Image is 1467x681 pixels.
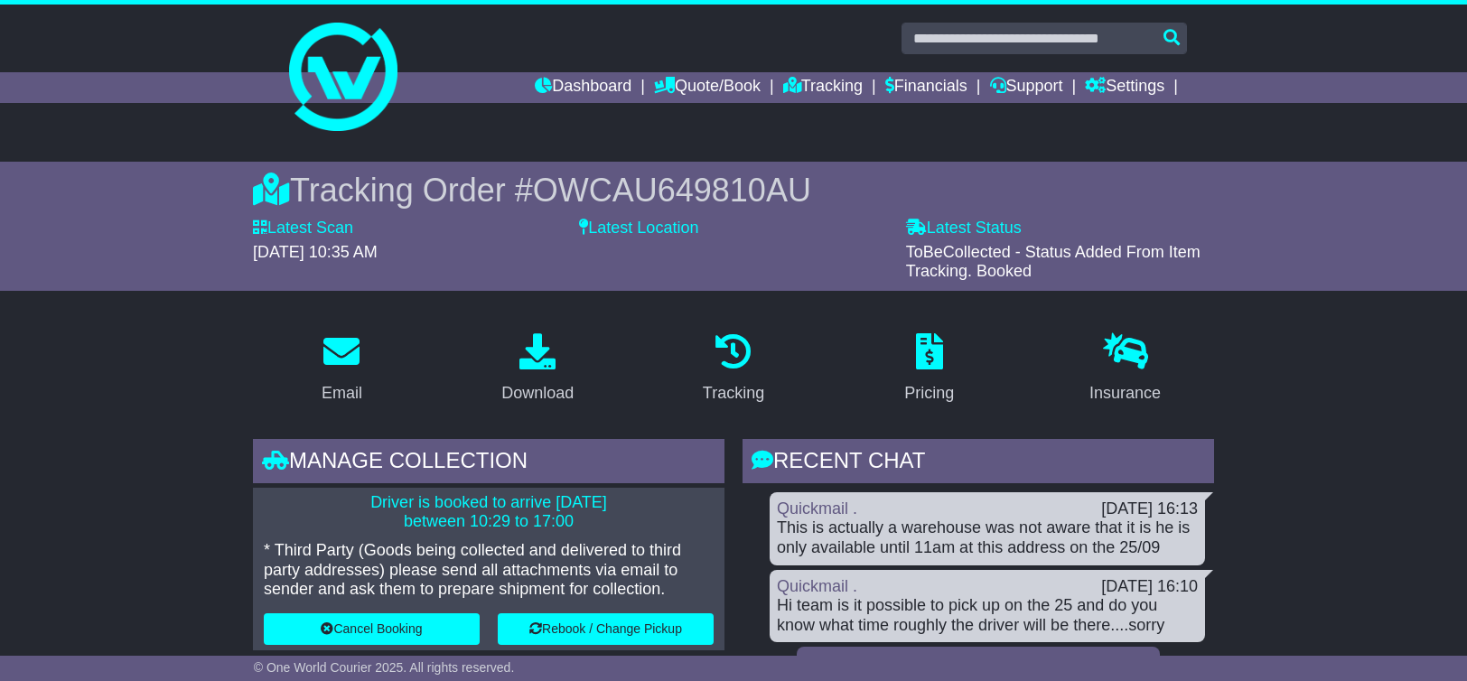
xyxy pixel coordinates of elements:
button: Cancel Booking [264,613,480,645]
a: Support [990,72,1063,103]
a: Download [490,327,585,412]
a: Financials [885,72,967,103]
span: ToBeCollected - Status Added From Item Tracking. Booked [906,243,1201,281]
div: Insurance [1089,381,1161,406]
div: Email [322,381,362,406]
span: [DATE] 10:35 AM [253,243,378,261]
a: Tracking [783,72,863,103]
a: Insurance [1078,327,1173,412]
label: Latest Scan [253,219,353,238]
span: © One World Courier 2025. All rights reserved. [254,660,515,675]
div: This is actually a warehouse was not aware that it is he is only available until 11am at this add... [777,518,1198,557]
div: Manage collection [253,439,724,488]
div: Tracking Order # [253,171,1214,210]
button: Rebook / Change Pickup [498,613,714,645]
a: Dashboard [535,72,631,103]
a: Pricing [892,327,966,412]
a: Quickmail . [777,577,857,595]
a: Email [310,327,374,412]
div: RECENT CHAT [743,439,1214,488]
div: [DATE] 16:10 [1101,577,1198,597]
label: Latest Status [906,219,1022,238]
p: Driver is booked to arrive [DATE] between 10:29 to 17:00 [264,493,714,532]
a: Quickmail . [777,499,857,518]
p: * Third Party (Goods being collected and delivered to third party addresses) please send all atta... [264,541,714,600]
div: Tracking [703,381,764,406]
div: Pricing [904,381,954,406]
label: Latest Location [579,219,698,238]
a: Tracking [691,327,776,412]
a: Quote/Book [654,72,761,103]
span: OWCAU649810AU [533,172,811,209]
div: [DATE] 16:13 [1101,499,1198,519]
a: Settings [1085,72,1164,103]
div: Download [501,381,574,406]
div: Hi team is it possible to pick up on the 25 and do you know what time roughly the driver will be ... [777,596,1198,635]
